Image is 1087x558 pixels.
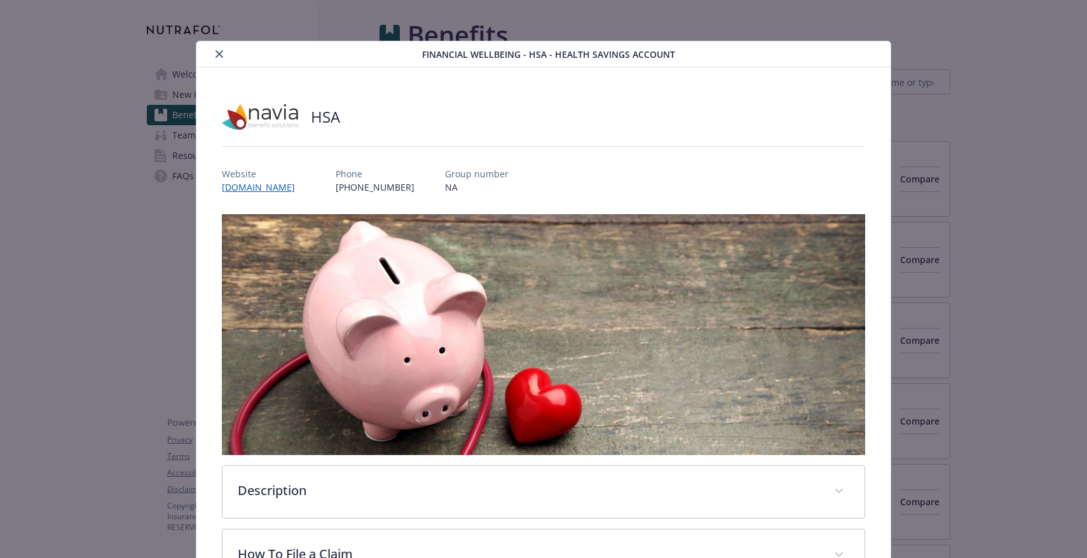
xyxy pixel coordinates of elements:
[222,181,305,193] a: [DOMAIN_NAME]
[222,466,865,518] div: Description
[336,180,414,194] p: [PHONE_NUMBER]
[222,167,305,180] p: Website
[422,48,675,61] span: Financial Wellbeing - HSA - Health Savings Account
[222,214,865,455] img: banner
[445,167,509,180] p: Group number
[238,481,819,500] p: Description
[445,180,509,194] p: NA
[311,106,340,128] h2: HSA
[336,167,414,180] p: Phone
[222,98,298,136] img: Navia Benefit Solutions
[212,46,227,62] button: close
